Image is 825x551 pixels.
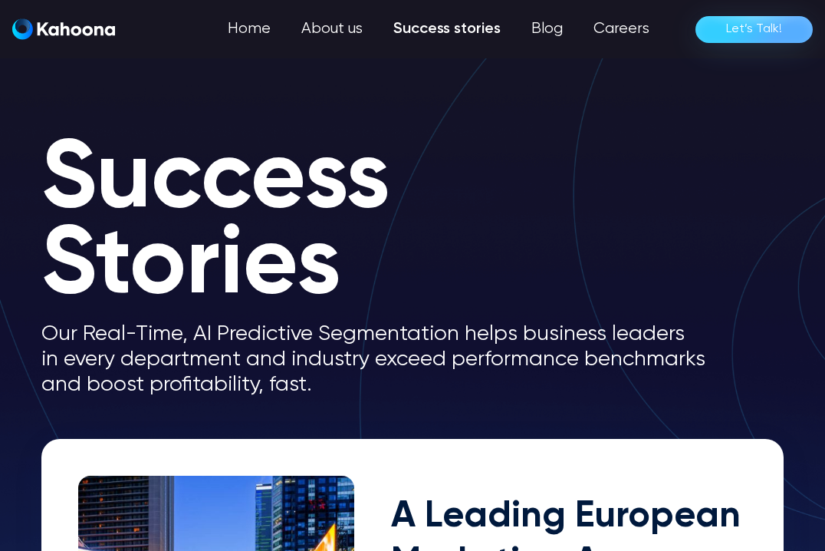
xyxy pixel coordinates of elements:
a: About us [286,14,378,45]
a: Let’s Talk! [695,16,813,43]
p: Our Real-Time, AI Predictive Segmentation helps business leaders in every department and industry... [41,322,731,398]
a: Home [212,14,286,45]
a: Careers [578,14,665,45]
h1: Success Stories [41,138,731,309]
a: Success stories [378,14,516,45]
a: Blog [516,14,578,45]
img: Kahoona logo white [12,18,115,40]
div: Let’s Talk! [726,17,782,41]
a: home [12,18,115,41]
